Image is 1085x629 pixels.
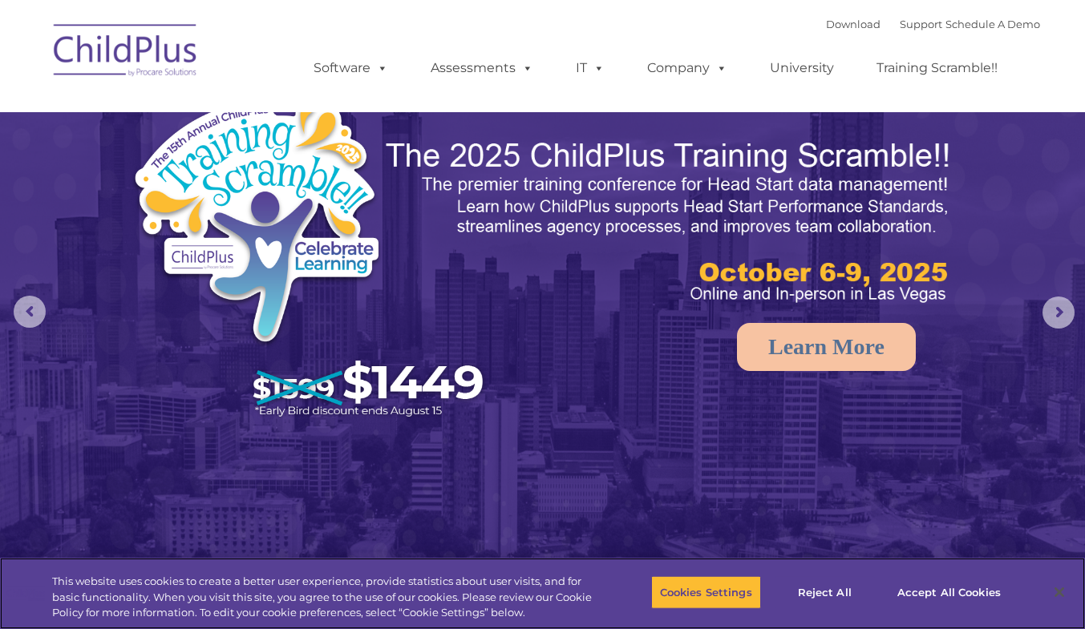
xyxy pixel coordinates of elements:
[737,323,916,371] a: Learn More
[826,18,1040,30] font: |
[560,52,621,84] a: IT
[46,13,206,93] img: ChildPlus by Procare Solutions
[826,18,881,30] a: Download
[754,52,850,84] a: University
[860,52,1014,84] a: Training Scramble!!
[889,575,1010,609] button: Accept All Cookies
[631,52,743,84] a: Company
[52,574,597,621] div: This website uses cookies to create a better user experience, provide statistics about user visit...
[651,575,761,609] button: Cookies Settings
[298,52,404,84] a: Software
[223,106,272,118] span: Last name
[1042,575,1077,610] button: Close
[415,52,549,84] a: Assessments
[223,171,291,183] span: Phone number
[775,575,875,609] button: Reject All
[945,18,1040,30] a: Schedule A Demo
[900,18,942,30] a: Support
